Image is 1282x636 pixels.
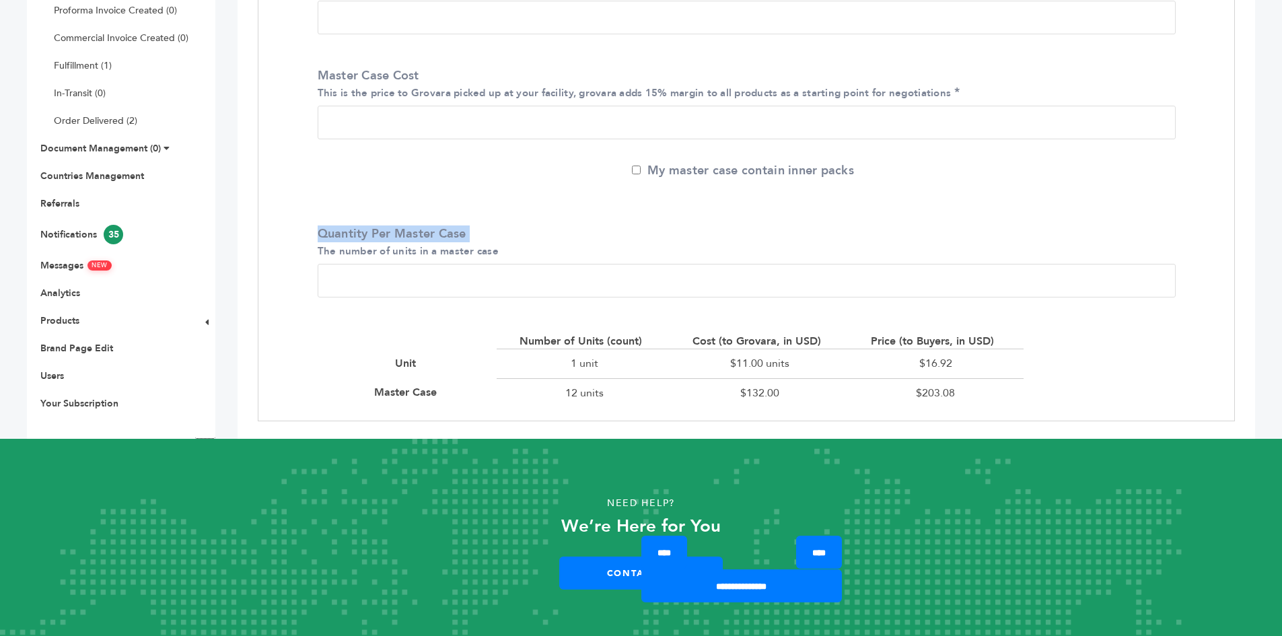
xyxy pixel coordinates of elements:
span: 35 [104,225,123,244]
a: Proforma Invoice Created (0) [54,4,177,17]
label: My master case contain inner packs [632,162,854,179]
a: Commercial Invoice Created (0) [54,32,188,44]
a: Brand Page Edit [40,342,113,355]
div: 12 units [497,378,672,407]
span: NEW [87,260,112,271]
a: Users [40,369,64,382]
small: The number of units in a master case [318,244,499,258]
small: This is the price to Grovara picked up at your facility, grovara adds 15% margin to all products ... [318,86,952,100]
div: Price (to Buyers, in USD) [871,334,1001,349]
a: Order Delivered (2) [54,114,137,127]
a: Products [40,314,79,327]
div: 1 unit [497,349,672,378]
div: Master Case [374,385,443,400]
label: Quantity Per Master Case [318,225,1169,259]
div: $16.92 [848,349,1024,378]
a: Document Management (0) [40,142,161,155]
div: Number of Units (count) [520,334,649,349]
a: Analytics [40,287,80,299]
input: My master case contain inner packs [632,166,641,174]
a: Notifications35 [40,228,123,241]
div: $11.00 units [672,349,848,378]
a: Countries Management [40,170,144,182]
div: $132.00 [672,378,848,407]
strong: We’re Here for You [561,514,721,538]
a: Fulfillment (1) [54,59,112,72]
a: Your Subscription [40,397,118,410]
a: MessagesNEW [40,259,112,272]
a: Referrals [40,197,79,210]
a: In-Transit (0) [54,87,106,100]
a: Contact Us [559,557,723,590]
div: Unit [395,356,423,371]
div: $203.08 [848,378,1024,407]
p: Need Help? [64,493,1218,514]
label: Master Case Cost [318,67,1169,101]
div: Cost (to Grovara, in USD) [692,334,828,349]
